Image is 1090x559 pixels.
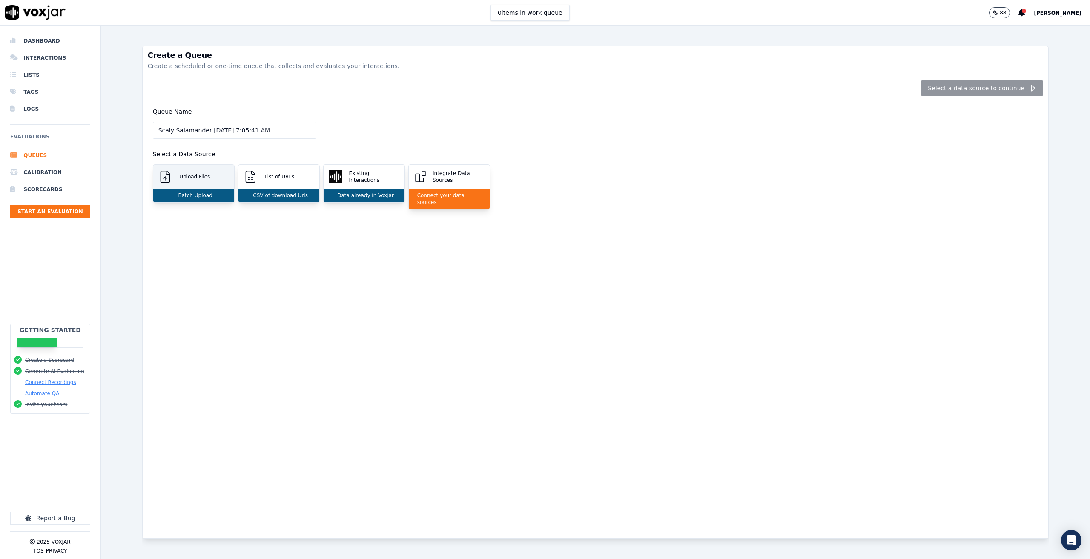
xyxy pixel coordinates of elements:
[10,66,90,83] a: Lists
[10,181,90,198] a: Scorecards
[414,192,485,206] p: Connect your data sources
[10,132,90,147] h6: Evaluations
[1034,8,1090,18] button: [PERSON_NAME]
[33,548,43,554] button: TOS
[329,170,342,183] img: Existing Interactions
[46,548,67,554] button: Privacy
[334,192,394,199] p: Data already in Voxjar
[490,5,570,21] button: 0items in work queue
[989,7,1010,18] button: 88
[25,379,76,386] button: Connect Recordings
[148,62,1044,70] p: Create a scheduled or one-time queue that collects and evaluates your interactions.
[10,164,90,181] a: Calibration
[250,192,308,199] p: CSV of download Urls
[10,32,90,49] a: Dashboard
[1034,10,1081,16] span: [PERSON_NAME]
[175,192,212,199] p: Batch Upload
[20,326,81,334] h2: Getting Started
[25,368,84,375] button: Generate AI Evaluation
[25,401,67,408] button: Invite your team
[153,151,215,158] label: Select a Data Source
[261,173,294,180] p: List of URLs
[10,49,90,66] a: Interactions
[153,122,316,139] input: Enter Queue Name
[148,52,1044,59] h3: Create a Queue
[25,357,74,364] button: Create a Scorecard
[153,108,192,115] label: Queue Name
[1061,530,1081,550] div: Open Intercom Messenger
[25,390,59,397] button: Automate QA
[176,173,210,180] p: Upload Files
[10,83,90,100] a: Tags
[37,539,70,545] p: 2025 Voxjar
[346,170,399,183] p: Existing Interactions
[10,147,90,164] a: Queues
[10,100,90,118] a: Logs
[1000,9,1006,16] p: 88
[10,205,90,218] button: Start an Evaluation
[5,5,66,20] img: voxjar logo
[10,512,90,525] button: Report a Bug
[429,170,485,183] p: Integrate Data Sources
[989,7,1018,18] button: 88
